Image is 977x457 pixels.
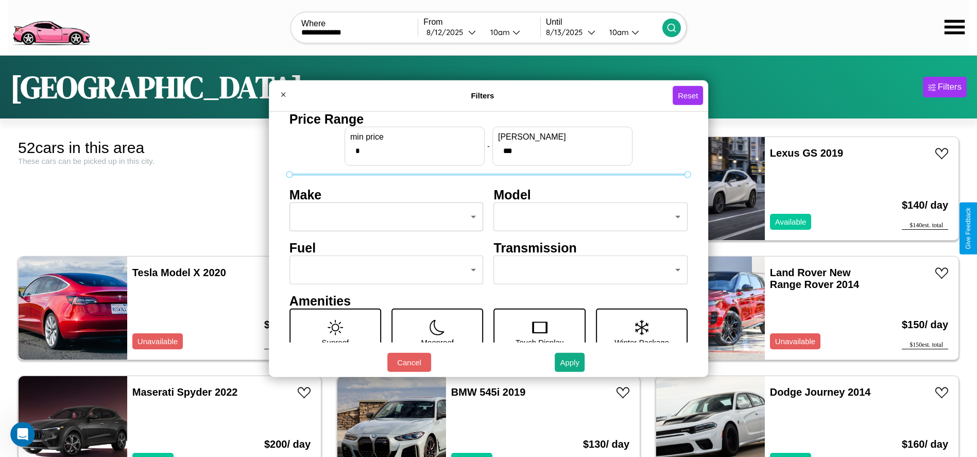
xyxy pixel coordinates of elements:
label: min price [350,132,479,141]
label: Until [546,18,662,27]
button: 10am [482,27,540,38]
h4: Model [494,187,688,202]
label: [PERSON_NAME] [498,132,627,141]
h4: Filters [293,91,673,100]
button: Apply [555,353,585,372]
img: logo [8,5,94,48]
div: 52 cars in this area [18,139,321,157]
a: Lexus GS 2019 [770,147,843,159]
div: These cars can be picked up in this city. [18,157,321,165]
div: 8 / 13 / 2025 [546,27,588,37]
h4: Amenities [289,293,688,308]
p: Unavailable [775,334,815,348]
h4: Fuel [289,240,484,255]
h4: Make [289,187,484,202]
button: Reset [673,86,703,105]
label: Where [301,19,418,28]
div: 8 / 12 / 2025 [426,27,468,37]
h3: $ 180 / day [264,309,311,341]
div: 10am [604,27,631,37]
button: Cancel [387,353,431,372]
div: $ 150 est. total [902,341,948,349]
a: Dodge Journey 2014 [770,386,871,398]
p: Sunroof [322,335,349,349]
div: $ 140 est. total [902,222,948,230]
a: Tesla Model X 2020 [132,267,226,278]
label: From [423,18,540,27]
div: Give Feedback [965,208,972,249]
p: Touch Display [516,335,563,349]
h1: [GEOGRAPHIC_DATA] [10,66,303,108]
div: $ 180 est. total [264,341,311,349]
h4: Price Range [289,111,688,126]
p: Available [775,215,807,229]
div: Filters [938,82,962,92]
a: Land Rover New Range Rover 2014 [770,267,859,290]
iframe: Intercom live chat [10,422,35,447]
button: Filters [923,77,967,97]
p: Moonroof [421,335,454,349]
div: 10am [485,27,512,37]
p: Winter Package [614,335,669,349]
p: - [487,139,490,153]
p: Unavailable [138,334,178,348]
button: 10am [601,27,662,38]
h3: $ 140 / day [902,189,948,222]
a: Maserati Spyder 2022 [132,386,238,398]
h3: $ 150 / day [902,309,948,341]
a: BMW 545i 2019 [451,386,526,398]
h4: Transmission [494,240,688,255]
button: 8/12/2025 [423,27,482,38]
